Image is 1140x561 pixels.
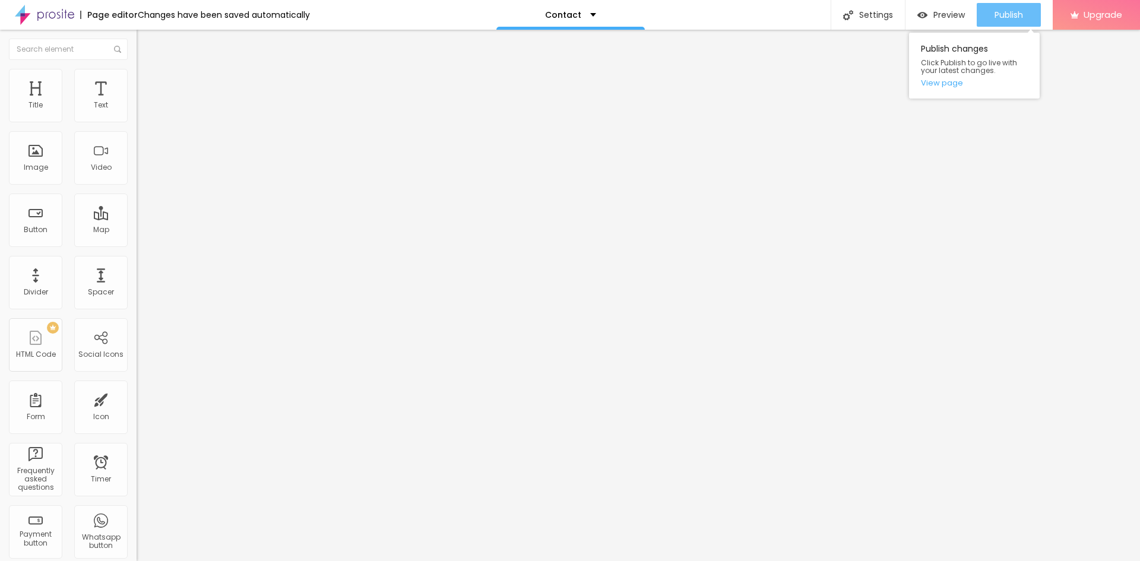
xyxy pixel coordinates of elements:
[138,11,310,19] div: Changes have been saved automatically
[905,3,977,27] button: Preview
[921,79,1028,87] a: View page
[78,350,123,359] div: Social Icons
[94,101,108,109] div: Text
[843,10,853,20] img: Icone
[28,101,43,109] div: Title
[1084,9,1122,20] span: Upgrade
[24,226,47,234] div: Button
[16,350,56,359] div: HTML Code
[88,288,114,296] div: Spacer
[93,226,109,234] div: Map
[80,11,138,19] div: Page editor
[917,10,927,20] img: view-1.svg
[137,30,1140,561] iframe: Editor
[91,163,112,172] div: Video
[27,413,45,421] div: Form
[977,3,1041,27] button: Publish
[921,59,1028,74] span: Click Publish to go live with your latest changes.
[24,163,48,172] div: Image
[995,10,1023,20] span: Publish
[24,288,48,296] div: Divider
[91,475,111,483] div: Timer
[12,467,59,492] div: Frequently asked questions
[114,46,121,53] img: Icone
[933,10,965,20] span: Preview
[9,39,128,60] input: Search element
[93,413,109,421] div: Icon
[77,533,124,550] div: Whatsapp button
[12,530,59,547] div: Payment button
[909,33,1040,99] div: Publish changes
[545,11,581,19] p: Contact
